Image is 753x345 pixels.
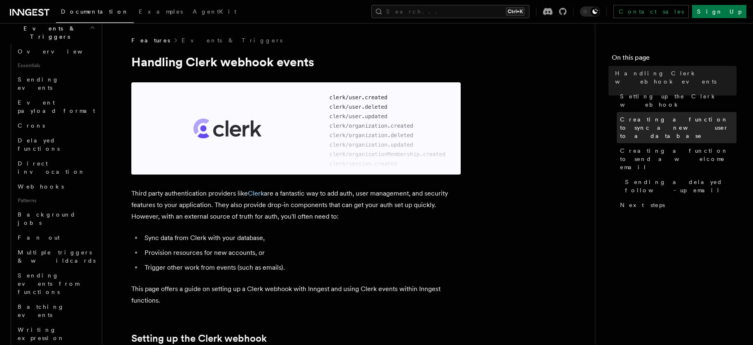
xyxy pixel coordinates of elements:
a: Events & Triggers [182,36,282,44]
span: Batching events [18,303,64,318]
a: Crons [14,118,97,133]
span: Sending a delayed follow-up email [625,178,737,194]
h1: Handling Clerk webhook events [131,54,461,69]
span: Writing expression [18,326,65,341]
li: Provision resources for new accounts, or [142,247,461,259]
span: Features [131,36,170,44]
img: Clerk logo and graphic showing Clerk webhook events [131,82,461,175]
span: Sending events from functions [18,272,79,295]
span: Essentials [14,59,97,72]
a: Delayed functions [14,133,97,156]
a: Event payload format [14,95,97,118]
span: Sending events [18,76,59,91]
span: Fan out [18,234,60,241]
button: Toggle dark mode [580,7,600,16]
span: Creating a function to send a welcome email [620,147,737,171]
a: Fan out [14,230,97,245]
a: Background jobs [14,207,97,230]
span: Events & Triggers [7,24,90,41]
button: Search...Ctrl+K [371,5,529,18]
a: AgentKit [188,2,241,22]
a: Setting up the Clerk webhook [617,89,737,112]
a: Creating a function to sync a new user to a database [617,112,737,143]
a: Sending a delayed follow-up email [622,175,737,198]
span: Direct invocation [18,160,85,175]
span: Webhooks [18,183,64,190]
span: Delayed functions [18,137,60,152]
span: Setting up the Clerk webhook [620,92,737,109]
a: Webhooks [14,179,97,194]
kbd: Ctrl+K [506,7,525,16]
a: Setting up the Clerk webhook [131,333,267,344]
a: Examples [134,2,188,22]
li: Sync data from Clerk with your database, [142,232,461,244]
a: Sign Up [692,5,746,18]
a: Overview [14,44,97,59]
a: Handling Clerk webhook events [612,66,737,89]
h4: On this page [612,53,737,66]
span: Patterns [14,194,97,207]
a: Sending events [14,72,97,95]
a: Direct invocation [14,156,97,179]
a: Batching events [14,299,97,322]
span: Crons [18,122,45,129]
button: Events & Triggers [7,21,97,44]
span: Event payload format [18,99,95,114]
span: Background jobs [18,211,76,226]
li: Trigger other work from events (such as emails). [142,262,461,273]
a: Next steps [617,198,737,212]
p: Third party authentication providers like are a fantastic way to add auth, user management, and s... [131,188,461,222]
a: Multiple triggers & wildcards [14,245,97,268]
span: Multiple triggers & wildcards [18,249,96,264]
p: This page offers a guide on setting up a Clerk webhook with Inngest and using Clerk events within... [131,283,461,306]
span: Handling Clerk webhook events [615,69,737,86]
span: Documentation [61,8,129,15]
a: Sending events from functions [14,268,97,299]
span: Creating a function to sync a new user to a database [620,115,737,140]
a: Creating a function to send a welcome email [617,143,737,175]
a: Documentation [56,2,134,23]
span: Overview [18,48,103,55]
span: AgentKit [193,8,236,15]
a: Clerk [248,189,264,197]
a: Contact sales [613,5,689,18]
span: Next steps [620,201,665,209]
span: Examples [139,8,183,15]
